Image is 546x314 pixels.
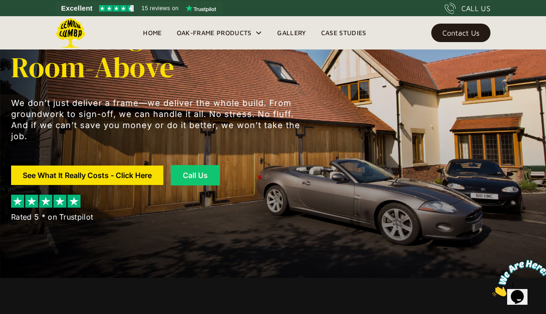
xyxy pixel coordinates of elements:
[177,27,252,38] div: Oak-Frame Products
[431,24,490,42] a: Contact Us
[11,211,93,222] div: Rated 5 * on Trustpilot
[314,26,374,40] a: Case Studies
[136,26,169,40] a: Home
[142,3,179,14] span: 15 reviews on
[169,16,270,49] div: Oak-Frame Products
[11,98,307,142] p: We don’t just deliver a frame—we deliver the whole build. From groundwork to sign-off, we can han...
[4,4,61,40] img: Chat attention grabber
[270,26,313,40] a: Gallery
[445,3,490,14] a: CALL US
[182,172,208,179] div: Call Us
[99,5,134,12] img: Trustpilot 4.5 stars
[442,30,479,36] div: Contact Us
[489,256,546,300] iframe: chat widget
[4,4,7,12] span: 1
[11,166,163,185] a: See What It Really Costs - Click Here
[56,2,223,15] a: See Lemon Lumba reviews on Trustpilot
[461,3,490,14] div: CALL US
[186,5,216,12] img: Trustpilot logo
[61,3,93,14] span: Excellent
[11,19,307,84] h1: Oak Garages with Room-Above
[171,165,220,185] a: Call Us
